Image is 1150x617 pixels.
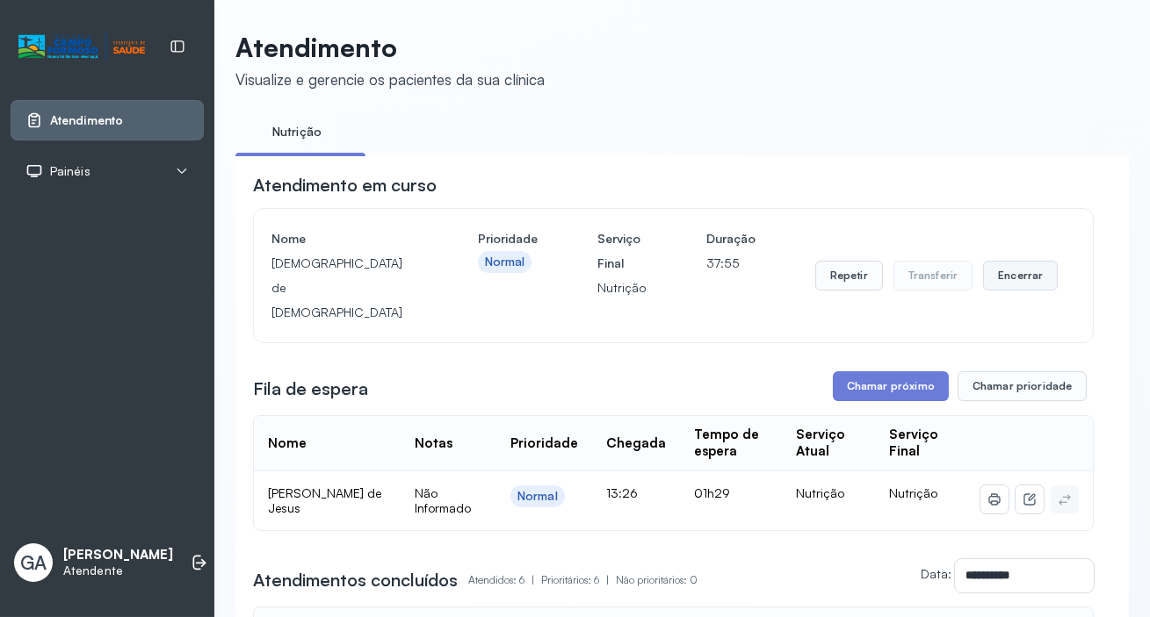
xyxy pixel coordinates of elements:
[50,113,123,128] span: Atendimento
[541,568,616,592] p: Prioritários: 6
[415,485,471,516] span: Não Informado
[606,573,609,586] span: |
[271,251,418,325] p: [DEMOGRAPHIC_DATA] de [DEMOGRAPHIC_DATA]
[532,573,534,586] span: |
[268,435,307,452] div: Nome
[235,32,545,63] p: Atendimento
[616,568,698,592] p: Não prioritários: 0
[796,485,861,501] div: Nutrição
[606,435,666,452] div: Chegada
[253,173,437,197] h3: Atendimento em curso
[25,111,189,129] a: Atendimento
[253,377,368,401] h3: Fila de espera
[889,485,937,500] span: Nutrição
[510,435,578,452] div: Prioridade
[235,118,358,147] a: Nutrição
[958,371,1088,401] button: Chamar prioridade
[815,261,883,291] button: Repetir
[706,226,756,251] h4: Duração
[517,489,558,504] div: Normal
[694,427,768,460] div: Tempo de espera
[889,427,953,460] div: Serviço Final
[235,70,545,89] div: Visualize e gerencie os pacientes da sua clínica
[597,276,647,300] p: Nutrição
[63,547,173,563] p: [PERSON_NAME]
[893,261,973,291] button: Transferir
[833,371,949,401] button: Chamar próximo
[478,226,538,251] h4: Prioridade
[253,568,458,592] h3: Atendimentos concluídos
[468,568,541,592] p: Atendidos: 6
[694,485,730,500] span: 01h29
[796,427,861,460] div: Serviço Atual
[63,563,173,578] p: Atendente
[921,566,951,581] label: Data:
[415,435,452,452] div: Notas
[485,255,525,269] div: Normal
[983,261,1058,291] button: Encerrar
[50,164,90,179] span: Painéis
[706,251,756,276] p: 37:55
[597,226,647,276] h4: Serviço Final
[18,32,145,61] img: Logotipo do estabelecimento
[606,485,638,500] span: 13:26
[268,485,381,516] span: [PERSON_NAME] de Jesus
[271,226,418,251] h4: Nome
